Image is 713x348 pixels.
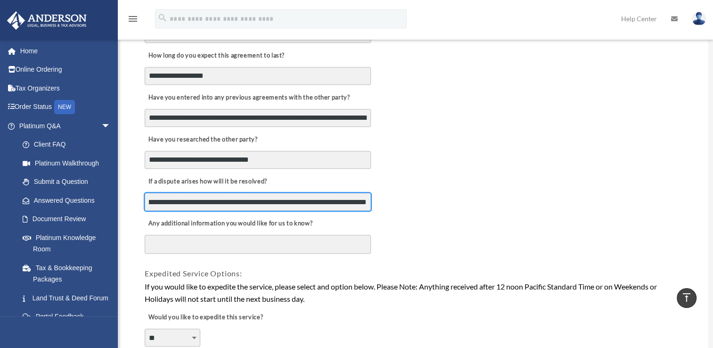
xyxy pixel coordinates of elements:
[145,91,352,104] label: Have you entered into any previous agreements with the other party?
[145,281,684,305] div: If you would like to expedite the service, please select and option below. Please Note: Anything ...
[13,307,125,326] a: Portal Feedback
[127,17,139,25] a: menu
[157,13,168,23] i: search
[692,12,706,25] img: User Pic
[13,210,120,229] a: Document Review
[4,11,90,30] img: Anderson Advisors Platinum Portal
[145,269,242,278] span: Expedited Service Options:
[101,116,120,136] span: arrow_drop_down
[7,116,125,135] a: Platinum Q&Aarrow_drop_down
[7,79,125,98] a: Tax Organizers
[13,289,125,307] a: Land Trust & Deed Forum
[127,13,139,25] i: menu
[145,311,265,324] label: Would you like to expedite this service?
[145,217,315,231] label: Any additional information you would like for us to know?
[13,135,125,154] a: Client FAQ
[13,191,125,210] a: Answered Questions
[7,98,125,117] a: Order StatusNEW
[13,173,125,191] a: Submit a Question
[677,288,697,308] a: vertical_align_top
[13,258,125,289] a: Tax & Bookkeeping Packages
[681,292,692,303] i: vertical_align_top
[13,228,125,258] a: Platinum Knowledge Room
[13,154,125,173] a: Platinum Walkthrough
[145,49,287,62] label: How long do you expect this agreement to last?
[145,175,270,189] label: If a dispute arises how will it be resolved?
[7,41,125,60] a: Home
[54,100,75,114] div: NEW
[7,60,125,79] a: Online Ordering
[145,133,260,147] label: Have you researched the other party?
